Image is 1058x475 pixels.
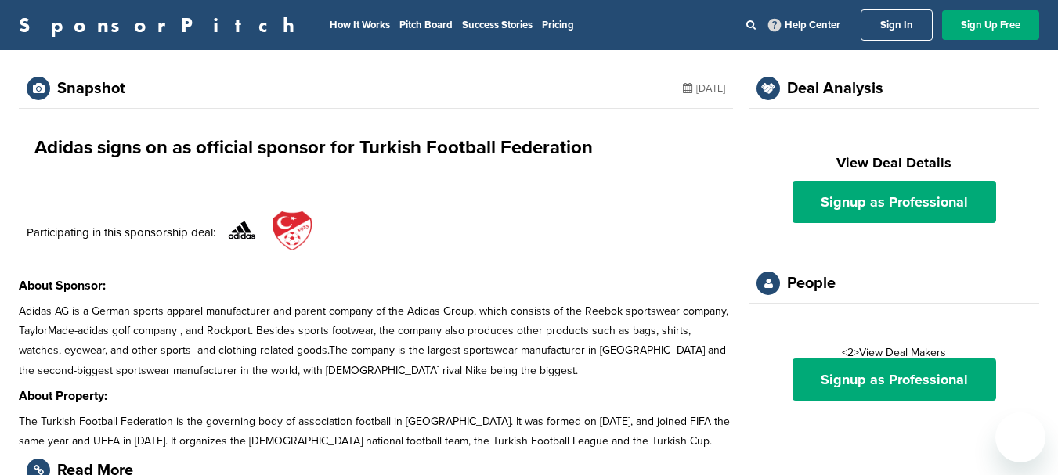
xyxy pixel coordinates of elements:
[462,19,533,31] a: Success Stories
[542,19,574,31] a: Pricing
[787,275,836,291] div: People
[27,223,215,242] p: Participating in this sponsorship deal:
[764,347,1024,401] div: <2>View Deal Makers
[942,10,1039,40] a: Sign Up Free
[19,387,733,405] h3: About Property:
[19,412,733,451] p: The Turkish Football Federation is the governing body of association football in [GEOGRAPHIC_DATA...
[19,276,733,295] h3: About Sponsor:
[793,358,996,401] a: Signup as Professional
[764,153,1024,174] h2: View Deal Details
[793,181,996,223] a: Signup as Professional
[57,81,125,96] div: Snapshot
[765,16,843,34] a: Help Center
[273,211,312,250] img: Images (8)
[222,211,262,250] img: Hwjxykur 400x400
[861,9,933,41] a: Sign In
[330,19,390,31] a: How It Works
[19,301,733,380] p: Adidas AG is a German sports apparel manufacturer and parent company of the Adidas Group, which c...
[19,15,305,35] a: SponsorPitch
[683,77,725,100] div: [DATE]
[34,134,593,162] h1: Adidas signs on as official sponsor for Turkish Football Federation
[787,81,883,96] div: Deal Analysis
[995,412,1045,462] iframe: Button to launch messaging window
[399,19,453,31] a: Pitch Board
